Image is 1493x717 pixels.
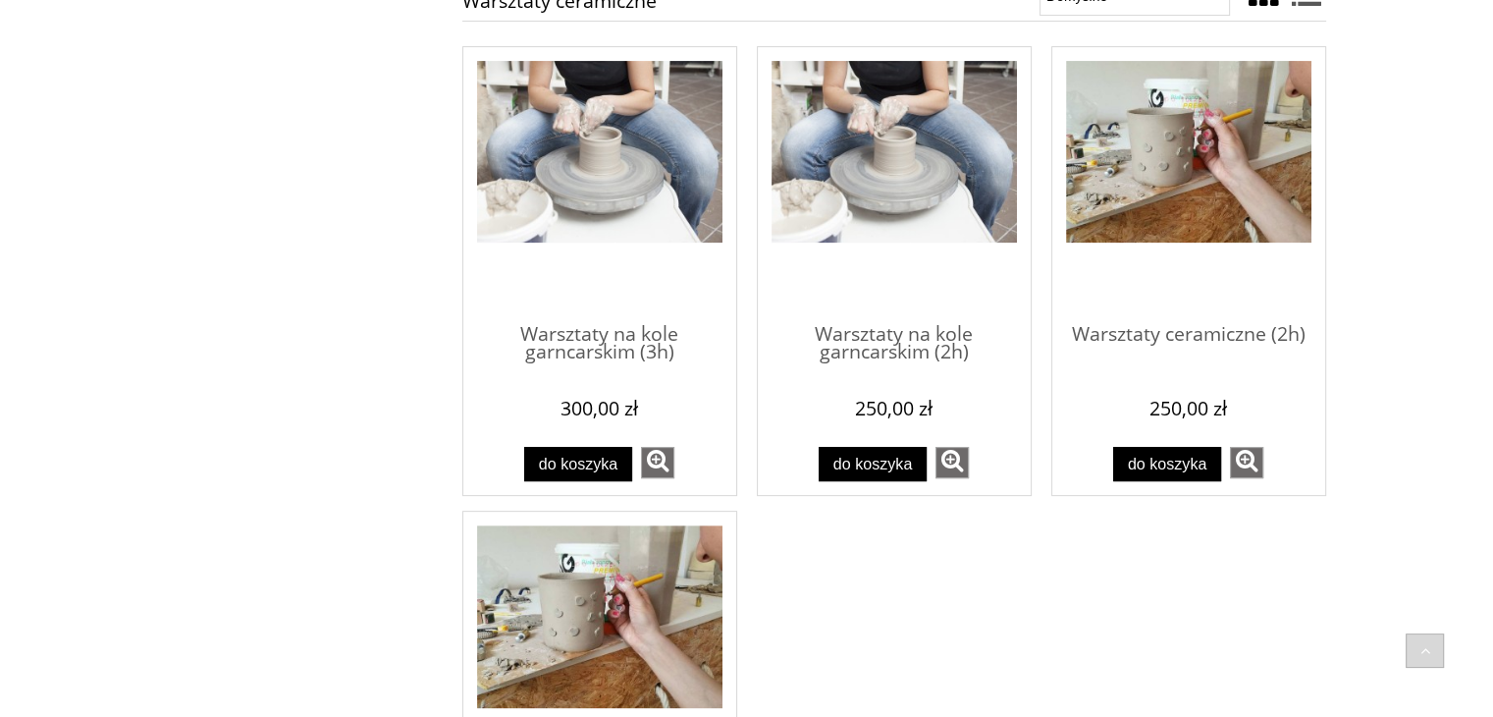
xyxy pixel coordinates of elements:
[1066,61,1311,244] img: Warsztaty ceramiczne (2h)
[477,306,722,384] a: Warsztaty na kole garncarskim (3h)
[560,395,638,421] em: 300,00 zł
[539,455,618,472] span: Do koszyka
[524,447,632,481] button: Do koszyka Warsztaty na kole garncarskim (3h)
[477,61,722,244] img: Warsztaty na kole garncarskim (3h)
[1066,306,1311,384] a: Warsztaty ceramiczne (2h)
[833,455,913,472] span: Do koszyka
[1066,61,1311,306] a: Przejdź do produktu Warsztaty ceramiczne (2h)
[855,395,933,421] em: 250,00 zł
[772,61,1017,244] img: Warsztaty na kole garncarskim (2h)
[1128,455,1207,472] span: Do koszyka
[935,447,969,478] a: zobacz więcej
[819,447,927,481] button: Do koszyka Warsztaty na kole garncarskim (2h)
[772,306,1017,384] a: Warsztaty na kole garncarskim (2h)
[1149,395,1227,421] em: 250,00 zł
[1066,306,1311,365] span: Warsztaty ceramiczne (2h)
[641,447,674,478] a: zobacz więcej
[1113,447,1221,481] button: Do koszyka Warsztaty ceramiczne (2h)
[772,306,1017,365] span: Warsztaty na kole garncarskim (2h)
[772,61,1017,306] a: Przejdź do produktu Warsztaty na kole garncarskim (2h)
[1230,447,1263,478] a: zobacz więcej
[477,525,722,708] img: Warsztaty ceramiczne (3h)
[477,306,722,365] span: Warsztaty na kole garncarskim (3h)
[477,61,722,306] a: Przejdź do produktu Warsztaty na kole garncarskim (3h)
